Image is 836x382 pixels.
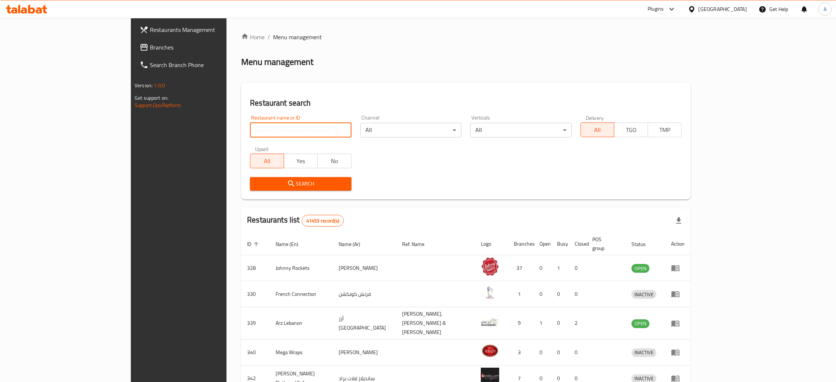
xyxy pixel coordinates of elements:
[134,56,270,74] a: Search Branch Phone
[671,348,685,357] div: Menu
[321,156,349,166] span: No
[481,257,499,276] img: Johnny Rockets
[150,43,265,52] span: Branches
[270,281,333,307] td: French Connection
[287,156,315,166] span: Yes
[551,233,569,255] th: Busy
[631,319,649,328] span: OPEN
[670,212,688,229] div: Export file
[631,264,649,273] span: OPEN
[551,255,569,281] td: 1
[551,307,569,339] td: 0
[134,21,270,38] a: Restaurants Management
[534,281,551,307] td: 0
[617,125,645,135] span: TGO
[551,339,569,366] td: 0
[253,156,281,166] span: All
[534,307,551,339] td: 1
[508,233,534,255] th: Branches
[534,255,551,281] td: 0
[508,255,534,281] td: 37
[631,240,655,249] span: Status
[569,339,586,366] td: 0
[250,98,682,109] h2: Restaurant search
[651,125,679,135] span: TMP
[270,307,333,339] td: Arz Lebanon
[584,125,612,135] span: All
[250,123,351,137] input: Search for restaurant name or ID..
[671,319,685,328] div: Menu
[481,313,499,331] img: Arz Lebanon
[333,307,397,339] td: أرز [GEOGRAPHIC_DATA]
[569,307,586,339] td: 2
[648,122,682,137] button: TMP
[134,38,270,56] a: Branches
[614,122,648,137] button: TGO
[397,307,475,339] td: [PERSON_NAME],[PERSON_NAME] & [PERSON_NAME]
[481,342,499,360] img: Mega Wraps
[333,339,397,366] td: [PERSON_NAME]
[270,255,333,281] td: Johnny Rockets
[150,60,265,69] span: Search Branch Phone
[569,233,586,255] th: Closed
[150,25,265,34] span: Restaurants Management
[569,281,586,307] td: 0
[534,233,551,255] th: Open
[284,154,318,168] button: Yes
[534,339,551,366] td: 0
[135,100,181,110] a: Support.OpsPlatform
[302,215,344,227] div: Total records count
[648,5,664,14] div: Plugins
[247,240,261,249] span: ID
[317,154,351,168] button: No
[250,154,284,168] button: All
[256,179,345,188] span: Search
[333,281,397,307] td: فرنش كونكشن
[569,255,586,281] td: 0
[247,214,344,227] h2: Restaurants list
[402,240,434,249] span: Ref. Name
[360,123,461,137] div: All
[671,290,685,298] div: Menu
[475,233,508,255] th: Logo
[508,307,534,339] td: 9
[586,115,604,120] label: Delivery
[581,122,615,137] button: All
[135,81,152,90] span: Version:
[551,281,569,307] td: 0
[508,281,534,307] td: 1
[255,146,269,151] label: Upsell
[276,240,308,249] span: Name (En)
[824,5,826,13] span: A
[481,283,499,302] img: French Connection
[665,233,690,255] th: Action
[339,240,370,249] span: Name (Ar)
[470,123,571,137] div: All
[671,264,685,272] div: Menu
[270,339,333,366] td: Mega Wraps
[154,81,165,90] span: 1.0.0
[631,290,656,299] span: INACTIVE
[241,33,690,41] nav: breadcrumb
[250,177,351,191] button: Search
[592,235,617,253] span: POS group
[333,255,397,281] td: [PERSON_NAME]
[135,93,168,103] span: Get support on:
[699,5,747,13] div: [GEOGRAPHIC_DATA]
[241,56,313,68] h2: Menu management
[508,339,534,366] td: 3
[273,33,322,41] span: Menu management
[302,217,343,224] span: 41453 record(s)
[631,348,656,357] span: INACTIVE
